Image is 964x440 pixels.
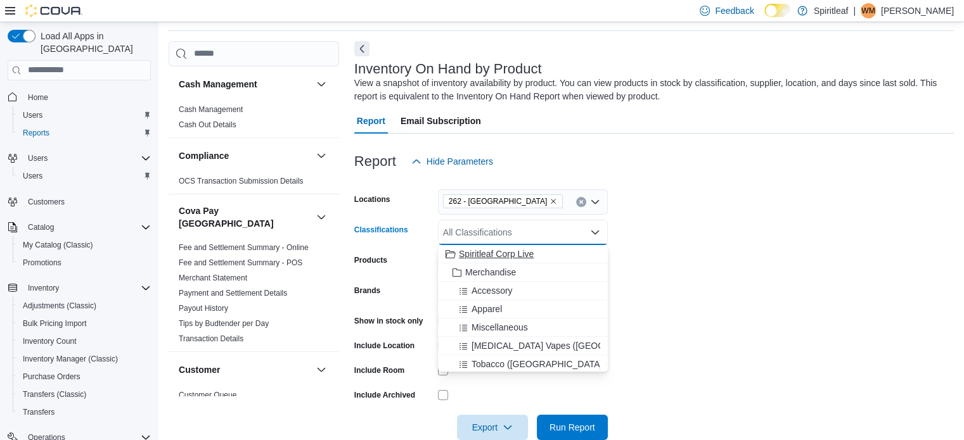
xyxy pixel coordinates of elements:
p: [PERSON_NAME] [881,3,954,18]
a: Transaction Details [179,334,243,343]
a: Bulk Pricing Import [18,316,92,331]
span: Transfers (Classic) [23,389,86,399]
label: Include Archived [354,390,415,400]
p: | [853,3,856,18]
button: Inventory Count [13,332,156,350]
button: Merchandise [438,263,608,282]
button: Users [13,167,156,185]
h3: Inventory On Hand by Product [354,61,542,77]
span: Inventory Count [23,336,77,346]
button: Tobacco ([GEOGRAPHIC_DATA]) [438,355,608,374]
button: Customer [179,363,311,376]
a: Home [23,90,53,105]
span: Inventory Manager (Classic) [23,354,118,364]
a: Cash Management [179,105,243,114]
input: Dark Mode [764,4,791,17]
span: Users [23,151,151,166]
span: Dark Mode [764,17,765,18]
button: Purchase Orders [13,368,156,386]
span: Merchant Statement [179,273,247,283]
button: Clear input [576,197,586,207]
label: Products [354,255,387,265]
label: Include Room [354,365,404,375]
button: Users [13,106,156,124]
span: Email Subscription [401,108,481,134]
span: Cash Management [179,104,243,115]
span: WM [861,3,875,18]
button: [MEDICAL_DATA] Vapes ([GEOGRAPHIC_DATA]) [438,337,608,355]
div: Cash Management [169,102,339,137]
span: 262 - Drayton Valley [443,194,563,208]
span: Merchandise [465,266,516,279]
button: Export [457,415,528,440]
h3: Compliance [179,149,229,162]
span: Adjustments (Classic) [18,298,151,313]
span: Bulk Pricing Import [18,316,151,331]
button: Reports [13,124,156,142]
button: Customers [3,192,156,211]
span: Load All Apps in [GEOGRAPHIC_DATA] [35,30,151,55]
a: OCS Transaction Submission Details [179,177,304,185]
a: Transfers (Classic) [18,387,91,402]
label: Include Location [354,341,415,351]
button: Adjustments (Classic) [13,297,156,315]
h3: Report [354,154,396,169]
span: OCS Transaction Submission Details [179,176,304,186]
img: Cova [25,4,82,17]
span: Catalog [23,220,151,235]
a: Purchase Orders [18,369,86,384]
button: Close list of options [590,227,600,237]
span: [MEDICAL_DATA] Vapes ([GEOGRAPHIC_DATA]) [472,339,671,352]
label: Show in stock only [354,316,423,326]
label: Classifications [354,225,408,235]
span: Users [28,153,48,163]
span: Promotions [18,255,151,270]
div: View a snapshot of inventory availability by product. You can view products in stock by classific... [354,77,948,103]
button: Apparel [438,300,608,318]
button: Spiritleaf Corp Live [438,245,608,263]
a: Customers [23,194,70,210]
button: Customer [314,362,329,377]
a: Merchant Statement [179,273,247,282]
span: Transfers [18,405,151,420]
p: Spiritleaf [814,3,848,18]
span: Users [23,110,42,120]
label: Locations [354,194,390,204]
span: Hide Parameters [427,155,493,168]
span: Users [18,108,151,123]
button: Run Report [537,415,608,440]
span: Cash Out Details [179,120,236,130]
span: Transfers (Classic) [18,387,151,402]
button: Users [3,149,156,167]
a: Tips by Budtender per Day [179,319,269,328]
button: Bulk Pricing Import [13,315,156,332]
span: Inventory [23,280,151,296]
label: Brands [354,286,380,296]
button: Users [23,151,53,166]
span: Adjustments (Classic) [23,301,96,311]
span: Inventory [28,283,59,293]
span: Payout History [179,303,228,313]
button: Inventory Manager (Classic) [13,350,156,368]
span: Catalog [28,222,54,232]
span: Bulk Pricing Import [23,318,87,329]
span: Spiritleaf Corp Live [459,248,534,260]
span: Tobacco ([GEOGRAPHIC_DATA]) [472,358,605,370]
button: Miscellaneous [438,318,608,337]
button: Transfers (Classic) [13,386,156,403]
button: Catalog [3,218,156,236]
a: Customer Queue [179,391,236,399]
a: Transfers [18,405,60,420]
span: Purchase Orders [23,372,80,382]
a: Inventory Manager (Classic) [18,351,123,367]
button: Inventory [23,280,64,296]
span: Inventory Count [18,334,151,349]
button: Inventory [3,279,156,297]
div: Wanda M [861,3,876,18]
button: Transfers [13,403,156,421]
a: My Catalog (Classic) [18,237,98,253]
span: Promotions [23,258,61,268]
h3: Cash Management [179,78,257,91]
a: Cash Out Details [179,120,236,129]
span: Reports [18,125,151,141]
